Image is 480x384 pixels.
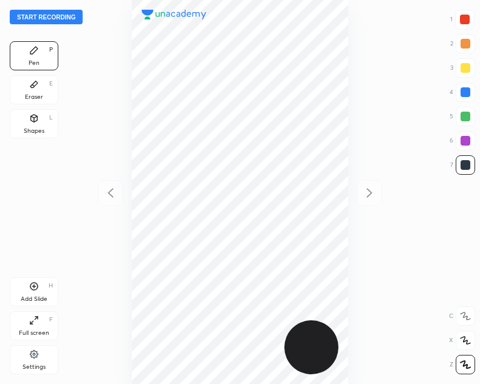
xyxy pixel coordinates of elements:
div: 2 [450,34,475,53]
div: P [49,47,53,53]
div: 1 [450,10,475,29]
div: 3 [450,58,475,78]
div: Z [450,355,475,374]
div: 7 [450,155,475,175]
div: F [49,317,53,323]
div: Shapes [24,128,44,134]
div: Eraser [25,94,43,100]
div: E [49,81,53,87]
div: X [449,331,475,350]
div: 4 [450,83,475,102]
div: 6 [450,131,475,150]
div: Full screen [19,330,49,336]
div: Pen [29,60,39,66]
div: H [49,283,53,289]
img: logo.38c385cc.svg [142,10,207,19]
div: Settings [22,364,46,370]
div: L [49,115,53,121]
div: C [449,306,475,326]
div: Add Slide [21,296,47,302]
button: Start recording [10,10,83,24]
div: 5 [450,107,475,126]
